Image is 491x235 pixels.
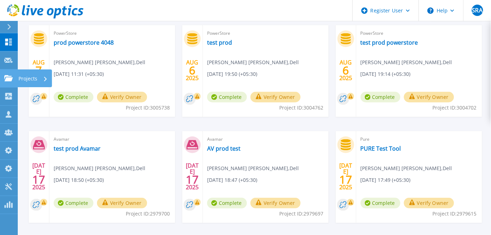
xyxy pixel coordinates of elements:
span: Project ID: 3004702 [433,104,477,112]
a: prod powerstore 4048 [54,39,114,46]
div: [DATE] 2025 [185,163,199,189]
span: Avamar [207,135,324,143]
span: 6 [342,67,349,73]
button: Verify Owner [250,198,301,208]
span: 17 [186,177,199,183]
p: Projects [18,69,37,88]
span: 17 [339,177,352,183]
span: [PERSON_NAME] [PERSON_NAME] , Dell [361,164,452,172]
span: Project ID: 2979697 [279,210,323,218]
a: PURE Test Tool [361,145,401,152]
span: [PERSON_NAME] [PERSON_NAME] , Dell [54,164,145,172]
span: Complete [54,92,93,102]
a: AV prod test [207,145,241,152]
span: 6 [189,67,195,73]
span: 17 [32,177,45,183]
a: test prod powerstore [361,39,418,46]
span: [PERSON_NAME] [PERSON_NAME] , Dell [207,164,299,172]
button: Verify Owner [97,92,147,102]
div: [DATE] 2025 [339,163,352,189]
div: AUG 2025 [185,57,199,83]
span: [DATE] 11:31 (+05:30) [54,70,104,78]
span: [DATE] 19:50 (+05:30) [207,70,257,78]
span: Pure [361,135,478,143]
span: Complete [361,198,400,208]
div: AUG 2025 [339,57,352,83]
span: Project ID: 2979700 [126,210,170,218]
span: Complete [361,92,400,102]
button: Verify Owner [404,92,454,102]
span: 7 [36,67,42,73]
button: Verify Owner [97,198,147,208]
span: PowerStore [361,29,478,37]
span: PowerStore [207,29,324,37]
span: [DATE] 17:49 (+05:30) [361,176,411,184]
a: test prod [207,39,232,46]
span: [DATE] 19:14 (+05:30) [361,70,411,78]
span: [PERSON_NAME] [PERSON_NAME] , Dell [54,58,145,66]
span: Complete [207,198,247,208]
span: [PERSON_NAME] [PERSON_NAME] , Dell [361,58,452,66]
span: [DATE] 18:50 (+05:30) [54,176,104,184]
span: [PERSON_NAME] [PERSON_NAME] , Dell [207,58,299,66]
div: [DATE] 2025 [32,163,45,189]
span: Complete [207,92,247,102]
span: Project ID: 3004762 [279,104,323,112]
span: Avamar [54,135,171,143]
a: test prod Avamar [54,145,101,152]
span: PowerStore [54,29,171,37]
span: Project ID: 2979615 [433,210,477,218]
div: AUG 2025 [32,57,45,83]
span: [DATE] 18:47 (+05:30) [207,176,257,184]
button: Verify Owner [404,198,454,208]
button: Verify Owner [250,92,301,102]
span: SRA [472,7,482,13]
span: Complete [54,198,93,208]
span: Project ID: 3005738 [126,104,170,112]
